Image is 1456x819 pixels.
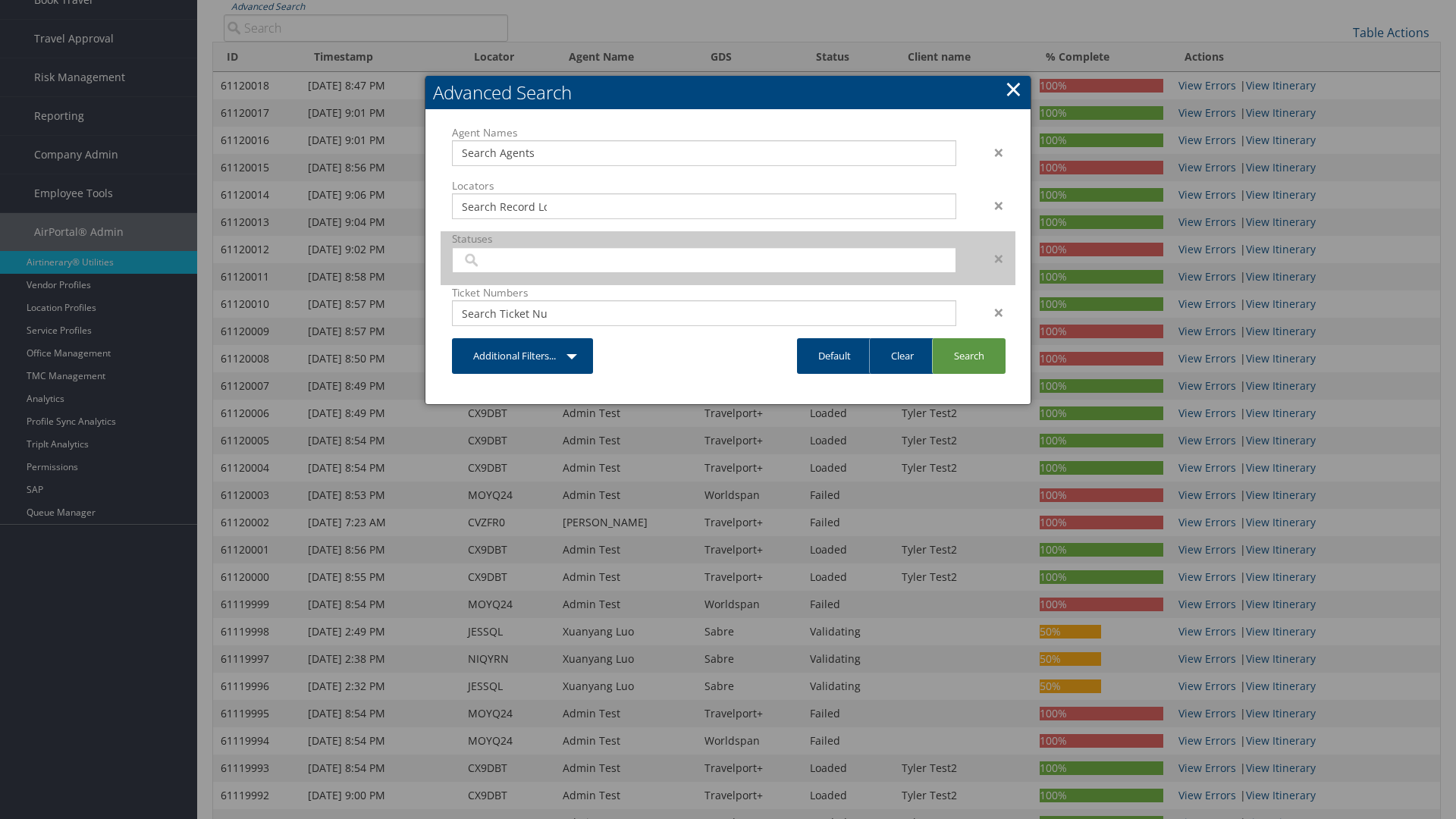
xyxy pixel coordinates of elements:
[968,249,1015,268] div: ×
[452,338,593,374] a: Additional Filters...
[797,338,872,374] a: Default
[462,199,547,214] input: Search Record Locators
[462,306,547,321] input: Search Ticket Number
[452,125,956,140] label: Agent Names
[869,338,935,374] a: Clear
[968,303,1015,322] div: ×
[462,146,547,161] input: Search Agents
[452,285,956,300] label: Ticket Numbers
[932,338,1006,374] a: Search
[425,76,1031,109] h2: Advanced Search
[452,178,956,193] label: Locators
[968,196,1015,215] div: ×
[452,231,956,246] label: Statuses
[968,143,1015,162] div: ×
[1005,74,1022,104] a: Close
